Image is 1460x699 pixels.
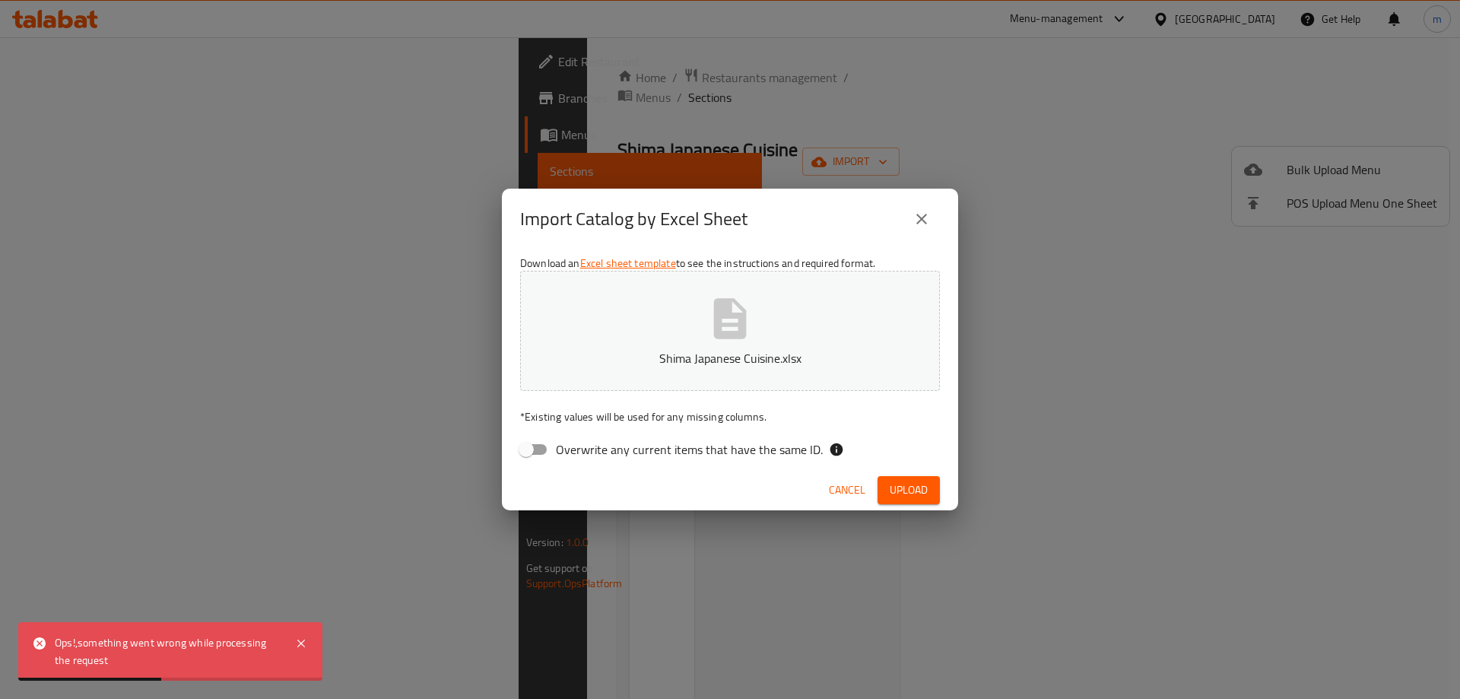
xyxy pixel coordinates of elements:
span: Overwrite any current items that have the same ID. [556,440,823,459]
button: Shima Japanese Cuisine.xlsx [520,271,940,391]
span: Upload [890,481,928,500]
a: Excel sheet template [580,253,676,273]
div: Download an to see the instructions and required format. [502,249,958,470]
h2: Import Catalog by Excel Sheet [520,207,747,231]
div: Ops!,something went wrong while processing the request [55,634,280,669]
svg: If the overwrite option isn't selected, then the items that match an existing ID will be ignored ... [829,442,844,457]
button: close [903,201,940,237]
button: Upload [878,476,940,504]
p: Existing values will be used for any missing columns. [520,409,940,424]
p: Shima Japanese Cuisine.xlsx [544,349,916,367]
button: Cancel [823,476,871,504]
span: Cancel [829,481,865,500]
